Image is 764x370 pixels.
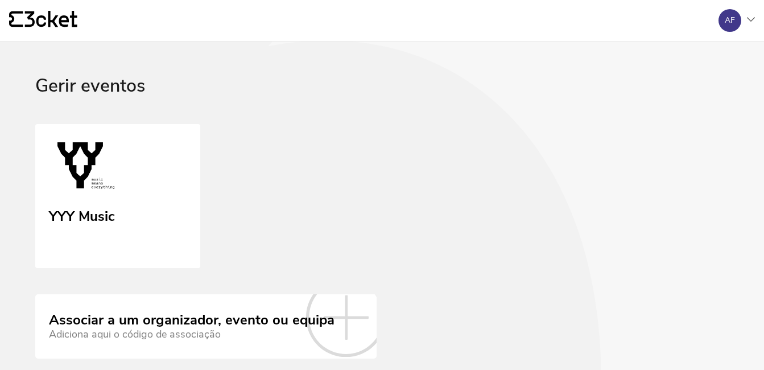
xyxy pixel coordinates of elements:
[9,11,77,30] a: {' '}
[35,294,377,358] a: Associar a um organizador, evento ou equipa Adiciona aqui o código de associação
[9,11,23,27] g: {' '}
[49,328,334,340] div: Adiciona aqui o código de associação
[725,16,735,25] div: AF
[35,76,729,124] div: Gerir eventos
[49,142,123,194] img: YYY Music
[49,204,115,225] div: YYY Music
[35,124,200,269] a: YYY Music YYY Music
[49,313,334,328] div: Associar a um organizador, evento ou equipa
